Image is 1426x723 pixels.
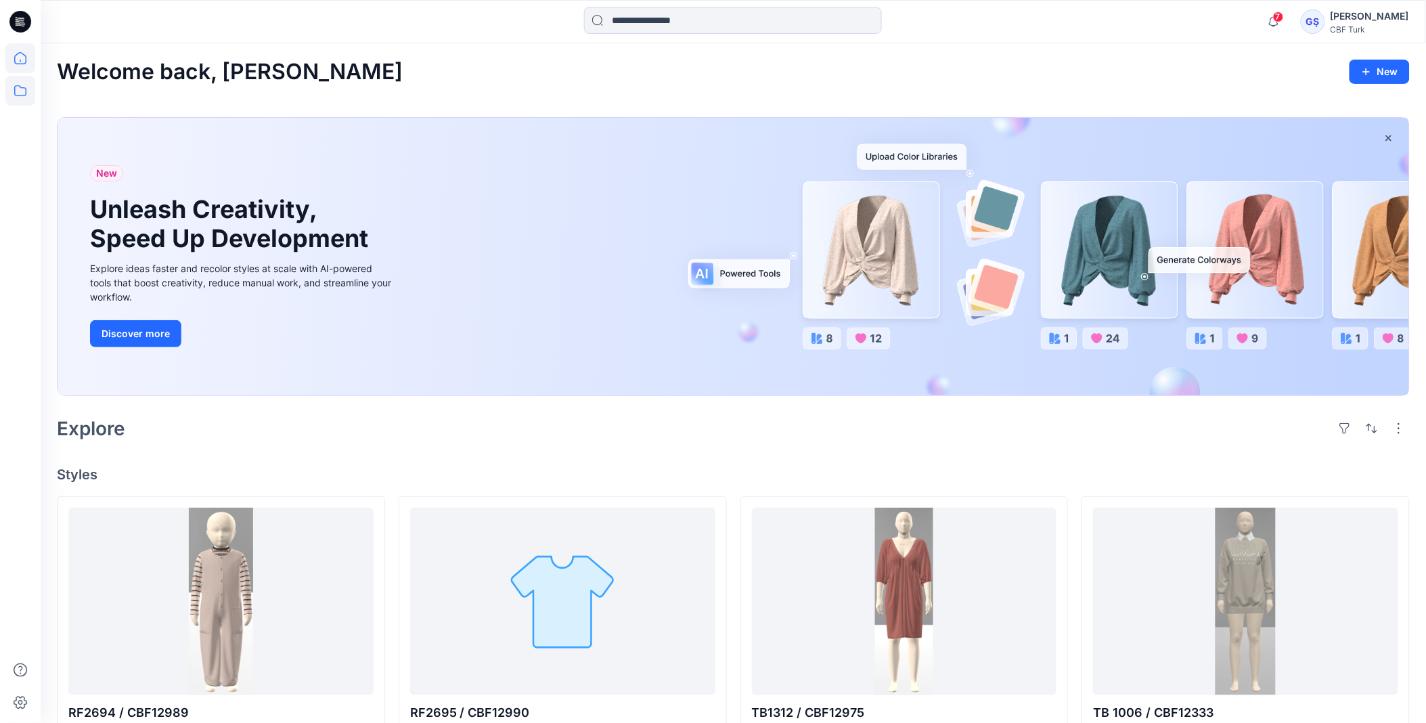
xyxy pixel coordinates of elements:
div: Explore ideas faster and recolor styles at scale with AI-powered tools that boost creativity, red... [90,261,395,304]
a: Discover more [90,320,395,347]
a: TB1312 / CBF12975 [752,508,1057,695]
h2: Welcome back, [PERSON_NAME] [57,60,403,85]
p: RF2695 / CBF12990 [410,703,715,722]
h2: Explore [57,418,125,439]
h1: Unleash Creativity, Speed Up Development [90,195,374,253]
span: 7 [1273,12,1284,22]
p: RF2694 / CBF12989 [68,703,374,722]
span: New [96,165,117,181]
div: CBF Turk [1331,24,1409,35]
div: [PERSON_NAME] [1331,8,1409,24]
div: GŞ [1301,9,1325,34]
p: TB 1006 / CBF12333 [1093,703,1398,722]
a: RF2694 / CBF12989 [68,508,374,695]
button: Discover more [90,320,181,347]
a: TB 1006 / CBF12333 [1093,508,1398,695]
button: New [1350,60,1410,84]
p: TB1312 / CBF12975 [752,703,1057,722]
a: RF2695 / CBF12990 [410,508,715,695]
h4: Styles [57,466,1410,483]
